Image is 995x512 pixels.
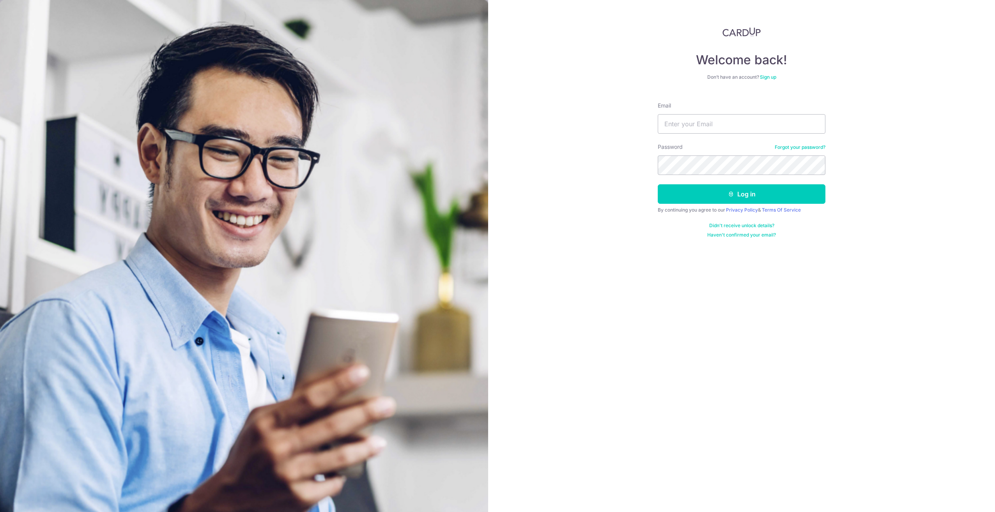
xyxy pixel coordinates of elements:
div: By continuing you agree to our & [658,207,825,213]
a: Haven't confirmed your email? [707,232,776,238]
button: Log in [658,184,825,204]
label: Email [658,102,671,109]
a: Privacy Policy [726,207,758,213]
a: Sign up [760,74,776,80]
img: CardUp Logo [722,27,761,37]
a: Forgot your password? [775,144,825,150]
a: Terms Of Service [762,207,801,213]
h4: Welcome back! [658,52,825,68]
div: Don’t have an account? [658,74,825,80]
label: Password [658,143,683,151]
input: Enter your Email [658,114,825,134]
a: Didn't receive unlock details? [709,222,774,229]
